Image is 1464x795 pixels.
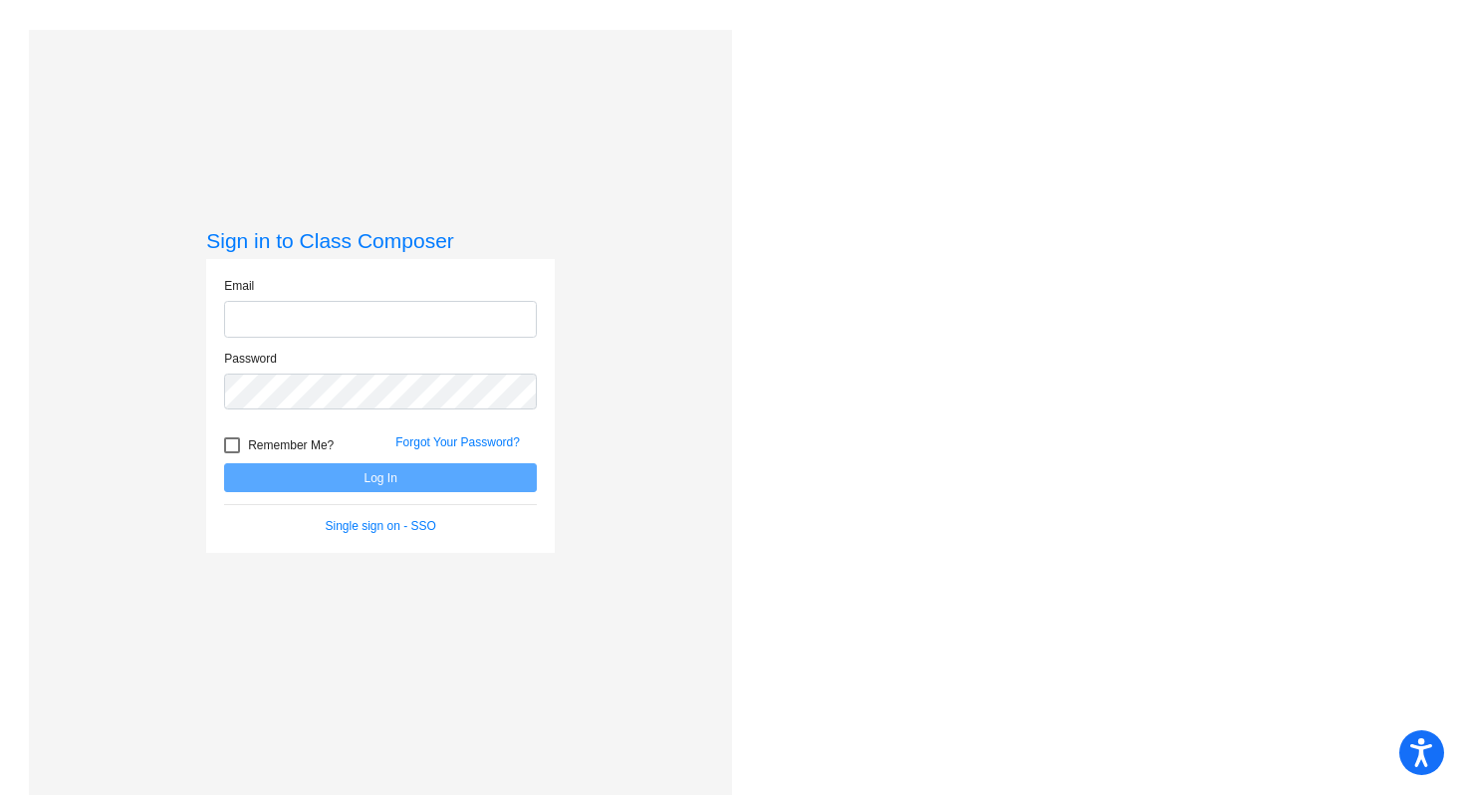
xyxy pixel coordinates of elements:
[206,228,555,253] h3: Sign in to Class Composer
[224,350,277,368] label: Password
[224,463,537,492] button: Log In
[248,433,334,457] span: Remember Me?
[326,519,436,533] a: Single sign on - SSO
[395,435,520,449] a: Forgot Your Password?
[224,277,254,295] label: Email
